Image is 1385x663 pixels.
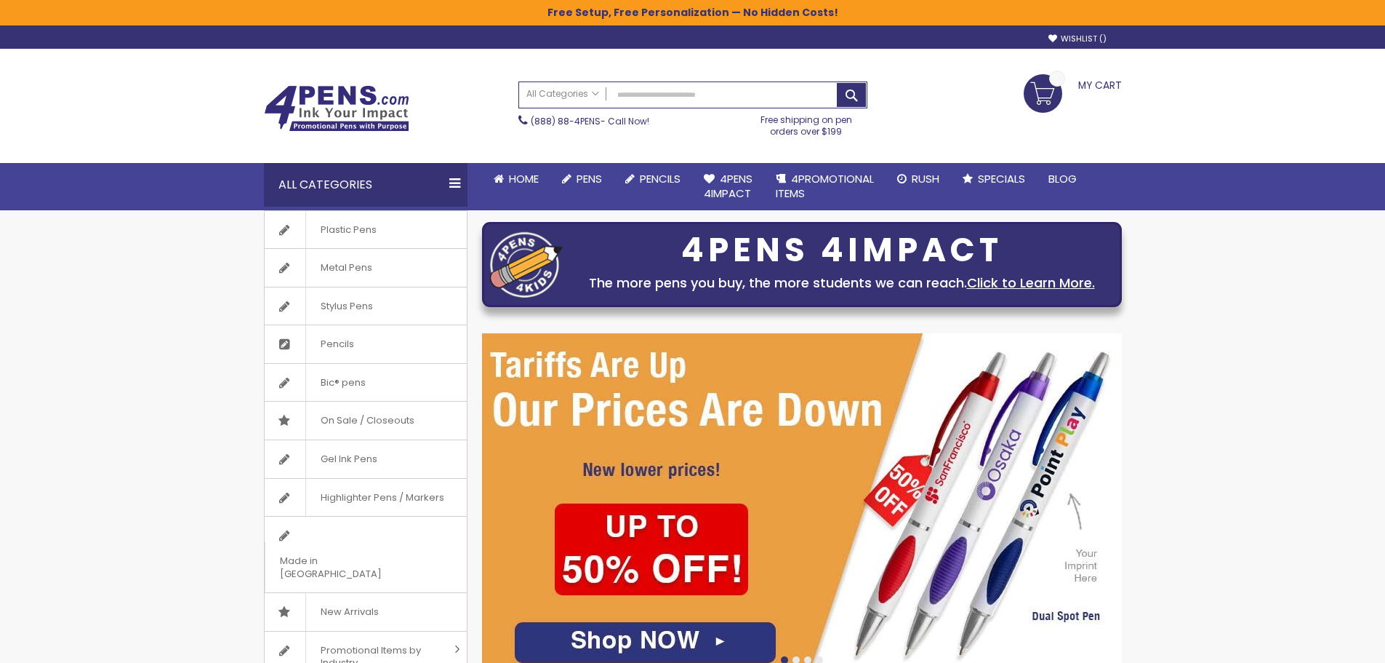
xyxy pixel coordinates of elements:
span: Bic® pens [305,364,380,402]
a: All Categories [519,82,606,106]
div: Free shipping on pen orders over $199 [745,108,867,138]
span: Pencils [305,325,369,363]
span: Blog [1048,171,1077,186]
a: Wishlist [1048,33,1107,44]
a: New Arrivals [265,593,467,631]
span: Rush [912,171,939,186]
span: Gel Ink Pens [305,440,392,478]
span: Home [509,171,539,186]
a: Stylus Pens [265,287,467,325]
a: Click to Learn More. [967,274,1095,292]
a: Metal Pens [265,249,467,287]
a: 4PROMOTIONALITEMS [764,163,886,210]
a: Plastic Pens [265,211,467,249]
span: Pens [577,171,602,186]
a: Pens [550,163,614,195]
span: Stylus Pens [305,287,388,325]
span: New Arrivals [305,593,393,631]
a: 4Pens4impact [692,163,764,210]
img: 4Pens Custom Pens and Promotional Products [264,85,409,132]
span: Plastic Pens [305,211,391,249]
span: Highlighter Pens / Markers [305,479,459,517]
a: On Sale / Closeouts [265,402,467,440]
img: four_pen_logo.png [490,231,563,298]
a: Highlighter Pens / Markers [265,479,467,517]
span: Specials [978,171,1025,186]
a: Blog [1037,163,1088,195]
div: All Categories [264,163,467,207]
a: Gel Ink Pens [265,440,467,478]
span: Metal Pens [305,249,387,287]
a: Bic® pens [265,364,467,402]
a: Pencils [614,163,692,195]
span: On Sale / Closeouts [305,402,429,440]
span: All Categories [526,88,599,100]
span: Pencils [640,171,681,186]
div: The more pens you buy, the more students we can reach. [570,273,1114,293]
span: 4PROMOTIONAL ITEMS [776,171,874,201]
span: 4Pens 4impact [704,171,752,201]
a: Specials [951,163,1037,195]
div: 4PENS 4IMPACT [570,235,1114,266]
span: - Call Now! [531,115,649,127]
a: Home [482,163,550,195]
span: Made in [GEOGRAPHIC_DATA] [265,542,430,592]
a: (888) 88-4PENS [531,115,601,127]
a: Pencils [265,325,467,363]
a: Rush [886,163,951,195]
a: Made in [GEOGRAPHIC_DATA] [265,517,467,592]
